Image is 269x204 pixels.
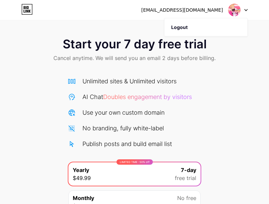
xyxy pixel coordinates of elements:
[82,77,177,86] div: Unlimited sites & Unlimited visitors
[82,108,165,117] div: Use your own custom domain
[82,92,192,101] div: AI Chat
[165,18,247,36] li: Logout
[103,93,192,100] span: Doubles engagement by visitors
[63,37,207,51] span: Start your 7 day free trial
[175,174,196,182] span: free trial
[228,4,241,16] img: Hài Trung Quốc
[53,54,216,62] span: Cancel anytime. We will send you an email 2 days before billing.
[73,166,89,174] span: Yearly
[82,124,164,133] div: No branding, fully white-label
[116,159,153,165] div: LIMITED TIME : 50% off
[73,174,91,182] span: $49.99
[73,194,94,202] span: Monthly
[177,194,196,202] span: No free
[82,139,172,148] div: Publish posts and build email list
[181,166,196,174] span: 7-day
[141,7,223,14] div: [EMAIL_ADDRESS][DOMAIN_NAME]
